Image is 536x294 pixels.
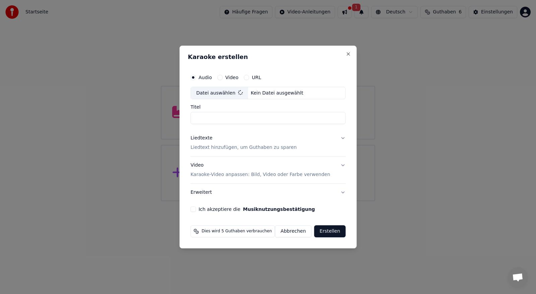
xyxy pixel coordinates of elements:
[191,144,297,151] p: Liedtext hinzufügen, um Guthaben zu sparen
[191,184,346,201] button: Erweitert
[314,225,345,237] button: Erstellen
[188,54,348,60] h2: Karaoke erstellen
[225,75,238,80] label: Video
[275,225,312,237] button: Abbrechen
[199,75,212,80] label: Audio
[191,157,346,184] button: VideoKaraoke-Video anpassen: Bild, Video oder Farbe verwenden
[252,75,261,80] label: URL
[191,162,330,178] div: Video
[243,207,315,212] button: Ich akzeptiere die
[191,87,248,99] div: Datei auswählen
[191,105,346,110] label: Titel
[191,135,212,142] div: Liedtexte
[199,207,315,212] label: Ich akzeptiere die
[202,229,272,234] span: Dies wird 5 Guthaben verbrauchen
[191,171,330,178] p: Karaoke-Video anpassen: Bild, Video oder Farbe verwenden
[191,130,346,157] button: LiedtexteLiedtext hinzufügen, um Guthaben zu sparen
[248,90,306,97] div: Kein Datei ausgewählt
